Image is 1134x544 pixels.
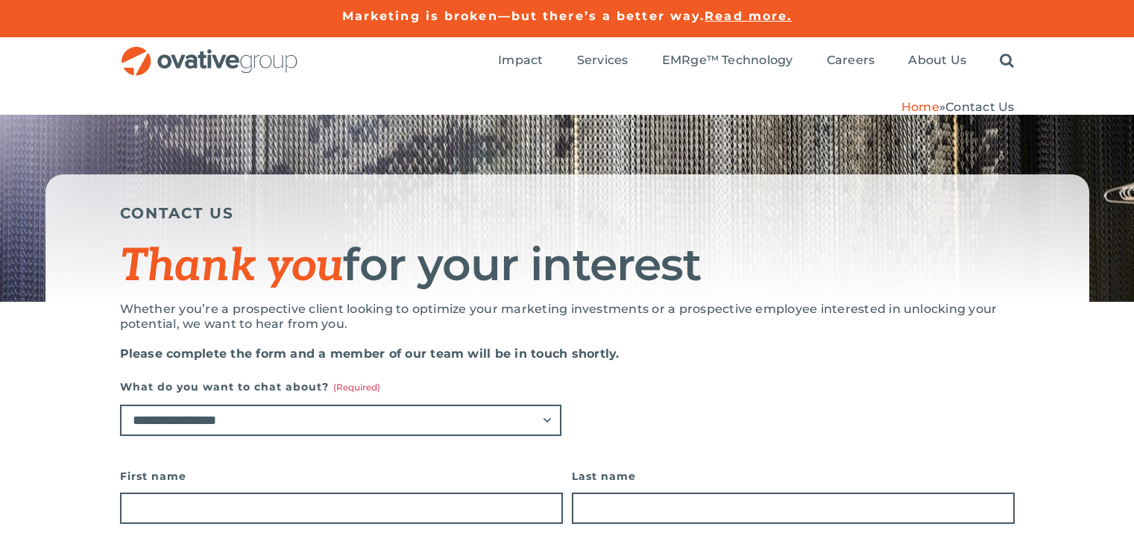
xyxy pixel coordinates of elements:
[908,53,966,69] a: About Us
[333,382,380,393] span: (Required)
[577,53,629,68] span: Services
[498,53,543,68] span: Impact
[901,100,1015,114] span: »
[705,9,792,23] a: Read more.
[498,37,1014,85] nav: Menu
[1000,53,1014,69] a: Search
[342,9,705,23] a: Marketing is broken—but there’s a better way.
[120,240,344,294] span: Thank you
[120,347,620,361] strong: Please complete the form and a member of our team will be in touch shortly.
[662,53,793,69] a: EMRge™ Technology
[901,100,939,114] a: Home
[120,466,563,487] label: First name
[120,204,1015,222] h5: CONTACT US
[662,53,793,68] span: EMRge™ Technology
[120,45,299,59] a: OG_Full_horizontal_RGB
[120,376,561,397] label: What do you want to chat about?
[827,53,875,68] span: Careers
[572,466,1015,487] label: Last name
[577,53,629,69] a: Services
[120,241,1015,291] h1: for your interest
[945,100,1014,114] span: Contact Us
[827,53,875,69] a: Careers
[908,53,966,68] span: About Us
[120,302,1015,332] p: Whether you’re a prospective client looking to optimize your marketing investments or a prospecti...
[498,53,543,69] a: Impact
